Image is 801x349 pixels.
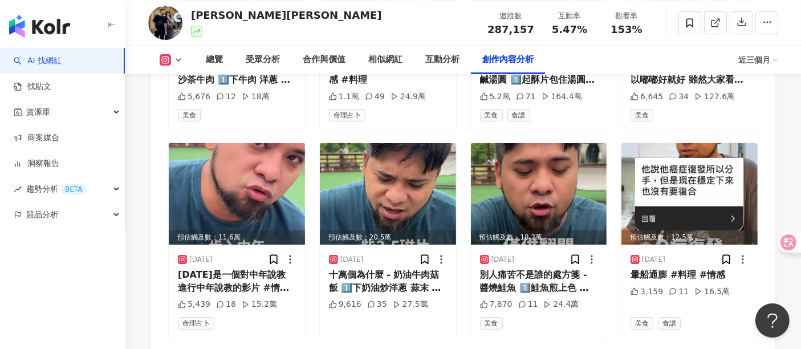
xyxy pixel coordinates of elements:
div: 27.5萬 [393,299,428,310]
div: [DATE] [491,255,515,265]
div: 18萬 [242,91,270,103]
div: 預估觸及數：20.5萬 [320,230,456,245]
div: 15.2萬 [242,299,277,310]
a: searchAI 找網紅 [14,55,62,67]
a: 商案媒合 [14,132,59,144]
span: 食譜 [658,317,681,330]
div: 11 [669,286,689,298]
img: post-image [621,143,758,245]
span: 美食 [480,317,503,330]
div: 總覽 [206,53,223,67]
div: 創作內容分析 [482,53,534,67]
span: 153% [611,24,643,35]
div: 9,616 [329,299,361,310]
span: 命理占卜 [329,109,365,121]
div: 164.4萬 [542,91,582,103]
div: BETA [60,184,87,195]
div: 3,159 [631,286,663,298]
div: post-image預估觸及數：20.5萬 [320,143,456,245]
div: post-image預估觸及數：18.2萬 [471,143,607,245]
a: 洞察報告 [14,158,59,169]
img: post-image [169,143,305,245]
div: 近三個月 [738,51,778,69]
div: 預估觸及數：12.5萬 [621,230,758,245]
span: 287,157 [487,23,534,35]
img: KOL Avatar [148,6,182,40]
div: 16.5萬 [694,286,730,298]
div: 127.6萬 [694,91,735,103]
iframe: Help Scout Beacon - Open [755,303,790,338]
div: 5.2萬 [480,91,510,103]
img: logo [9,15,70,38]
span: 資源庫 [26,99,50,125]
div: post-image預估觸及數：12.5萬 [621,143,758,245]
div: 合作與價值 [303,53,345,67]
span: 美食 [631,109,653,121]
div: 11 [518,299,538,310]
span: 食譜 [507,109,530,121]
div: [DATE] [340,255,364,265]
span: 5.47% [552,24,587,35]
div: 十萬個為什麼 - 奶油牛肉菇飯 1️⃣下奶油炒洋蔥 蒜末 2️⃣下飯 牛肉 雪白菇 3️⃣倒入醬油 水煨煮 4️⃣放上奶油 黑胡椒 限動有成品 #情感 #料理 [329,269,447,294]
img: post-image [471,143,607,245]
div: [DATE]是一個對中年說教 進行中年說教的影片 #情感 #料理 [178,269,296,294]
div: 5,439 [178,299,210,310]
div: 18 [216,299,236,310]
div: 12 [216,91,236,103]
a: 找貼文 [14,81,51,92]
div: 預估觸及數：11.6萬 [169,230,305,245]
div: 5,676 [178,91,210,103]
div: 34 [669,91,689,103]
img: post-image [320,143,456,245]
div: 相似網紅 [368,53,402,67]
div: [DATE] [642,255,665,265]
div: 互動率 [548,10,591,22]
div: 互動分析 [425,53,460,67]
span: 美食 [480,109,503,121]
div: 49 [365,91,385,103]
div: 追蹤數 [487,10,534,22]
div: post-image預估觸及數：11.6萬 [169,143,305,245]
span: rise [14,185,22,193]
div: 別人痛苦不是誰的處方箋 - 醬燒鮭魚 1️⃣鮭魚煎上色 2️⃣下洋蔥 蒜末 雪白菇 3️⃣倒入醬油 水 4️⃣灑上黑胡椒粒 限動有成品 [480,269,598,294]
div: 71 [516,91,536,103]
div: [DATE] [189,255,213,265]
div: 7,870 [480,299,513,310]
div: 1.1萬 [329,91,359,103]
span: 美食 [178,109,201,121]
div: 觀看率 [605,10,648,22]
div: 24.9萬 [391,91,426,103]
div: 6,645 [631,91,663,103]
div: 預估觸及數：18.2萬 [471,230,607,245]
div: 暈船通膨 #料理 #情感 [631,269,749,281]
span: 趨勢分析 [26,176,87,202]
span: 競品分析 [26,202,58,228]
span: 命理占卜 [178,317,214,330]
div: 24.4萬 [543,299,579,310]
span: 美食 [631,317,653,330]
div: [PERSON_NAME][PERSON_NAME] [191,8,382,22]
div: 35 [367,299,387,310]
div: 受眾分析 [246,53,280,67]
